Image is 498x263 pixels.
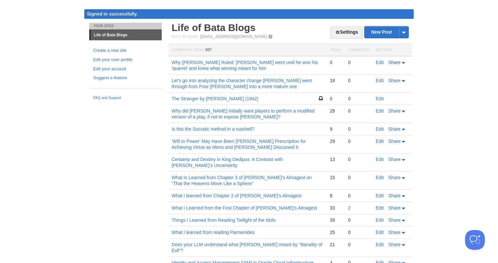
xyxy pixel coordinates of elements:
a: Life of Bata Blogs [91,30,162,40]
a: Edit [376,193,384,198]
div: 0 [330,96,341,102]
a: 2 [348,205,351,211]
a: Does your LLM understand what [PERSON_NAME] meant by "Banality of Evil"? [172,242,322,253]
a: Edit [376,78,384,83]
div: 25 [330,229,341,235]
div: 0 [348,156,369,162]
div: 0 [348,175,369,181]
a: Edit your account [93,66,158,73]
a: FAQ and Support [93,95,158,101]
span: Share [388,217,401,223]
th: Homepage Views [168,44,326,56]
span: 307 [205,48,212,52]
a: 'Will to Power' May Have Been [PERSON_NAME] Prescription for Achieving Virtue as Meno and [PERSON... [172,139,306,150]
div: 33 [330,205,341,211]
span: Share [388,242,401,247]
a: What I learned from Chapter 2 of [PERSON_NAME]’s Almagest [172,193,301,198]
div: 15 [330,175,341,181]
a: Things I Learned from Reading Twilight of the Idols [172,217,276,223]
a: Edit [376,96,384,101]
li: Your Sites [89,23,162,29]
a: Edit [376,242,384,247]
span: Share [388,108,401,114]
span: Share [388,139,401,144]
iframe: Help Scout Beacon - Open [465,230,485,250]
th: Comments [345,44,373,56]
span: Share [388,157,401,162]
div: 9 [330,126,341,132]
div: 0 [348,108,369,114]
a: Edit your user profile [93,56,158,63]
a: What Is Learned from Chapter 3 of [PERSON_NAME]’s Almagest on “That the Heavens Move Like a Sphere” [172,175,312,186]
a: Edit [376,108,384,114]
div: 0 [348,96,369,102]
a: Life of Bata Blogs [172,22,256,33]
a: Create a new site [93,47,158,54]
div: 0 [348,242,369,247]
a: Why did [PERSON_NAME] initially want players to perform a modified version of a play, if not to e... [172,108,315,119]
a: Edit [376,205,384,211]
span: Share [388,60,401,65]
a: Edit [376,126,384,132]
div: 0 [348,78,369,83]
div: 21 [330,242,341,247]
a: Is this the Socratic method in a nutshell? [172,126,254,132]
div: Signed in successfully. [84,9,414,19]
th: Actions [373,44,412,56]
div: 18 [330,78,341,83]
a: Why [PERSON_NAME] Ruled: [PERSON_NAME] went until he won his 'quarrel' and knew what winning mean... [172,60,318,71]
span: Share [388,205,401,211]
span: Share [388,175,401,180]
a: Let's go into analyzing the character change [PERSON_NAME] went through from Poor [PERSON_NAME] i... [172,78,312,89]
span: Post by Email [172,35,199,39]
a: What I Learned from the First Chapter of [PERSON_NAME]'s Almagest [172,205,317,211]
a: Suggest a feature [93,75,158,82]
span: Share [388,78,401,83]
a: The Stranger by [PERSON_NAME] (1942) [172,96,259,101]
a: Certainty and Destiny in King Oedipus: A Contrast with [PERSON_NAME]’s Uncertainty [172,157,283,168]
div: 0 [348,229,369,235]
span: Share [388,193,401,198]
div: 29 [330,138,341,144]
a: Edit [376,230,384,235]
a: Edit [376,157,384,162]
span: Share [388,230,401,235]
a: Edit [376,175,384,180]
div: 0 [348,217,369,223]
div: 0 [348,59,369,65]
th: Views [326,44,345,56]
a: New Post [365,26,408,38]
span: Share [388,126,401,132]
a: Edit [376,60,384,65]
a: Edit [376,217,384,223]
a: [EMAIL_ADDRESS][DOMAIN_NAME] [200,34,267,39]
div: 0 [348,138,369,144]
a: Settings [330,26,363,39]
a: What I learned from reading Parmenides [172,230,255,235]
div: 28 [330,108,341,114]
div: 0 [330,59,341,65]
div: 39 [330,217,341,223]
div: 8 [330,193,341,199]
div: 0 [348,193,369,199]
a: Edit [376,139,384,144]
div: 0 [348,126,369,132]
div: 13 [330,156,341,162]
